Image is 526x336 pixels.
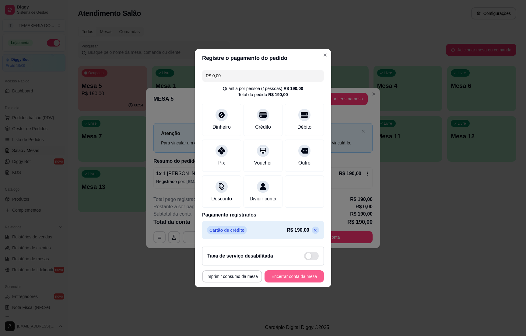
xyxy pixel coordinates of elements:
div: Total do pedido [238,92,288,98]
div: Crédito [255,123,271,131]
p: Pagamento registrados [202,211,324,219]
button: Close [320,50,330,60]
div: R$ 190,00 [268,92,288,98]
button: Imprimir consumo da mesa [202,270,262,282]
div: Outro [298,159,310,167]
button: Encerrar conta da mesa [265,270,324,282]
h2: Taxa de serviço desabilitada [207,252,273,260]
div: Desconto [211,195,232,203]
div: Débito [297,123,311,131]
div: Dinheiro [212,123,231,131]
div: R$ 190,00 [283,85,303,92]
header: Registre o pagamento do pedido [195,49,331,67]
div: Dividir conta [250,195,276,203]
p: R$ 190,00 [287,227,309,234]
div: Pix [218,159,225,167]
div: Voucher [254,159,272,167]
div: Quantia por pessoa ( 1 pessoas) [223,85,303,92]
input: Ex.: hambúrguer de cordeiro [206,70,320,82]
p: Cartão de crédito [207,226,247,234]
